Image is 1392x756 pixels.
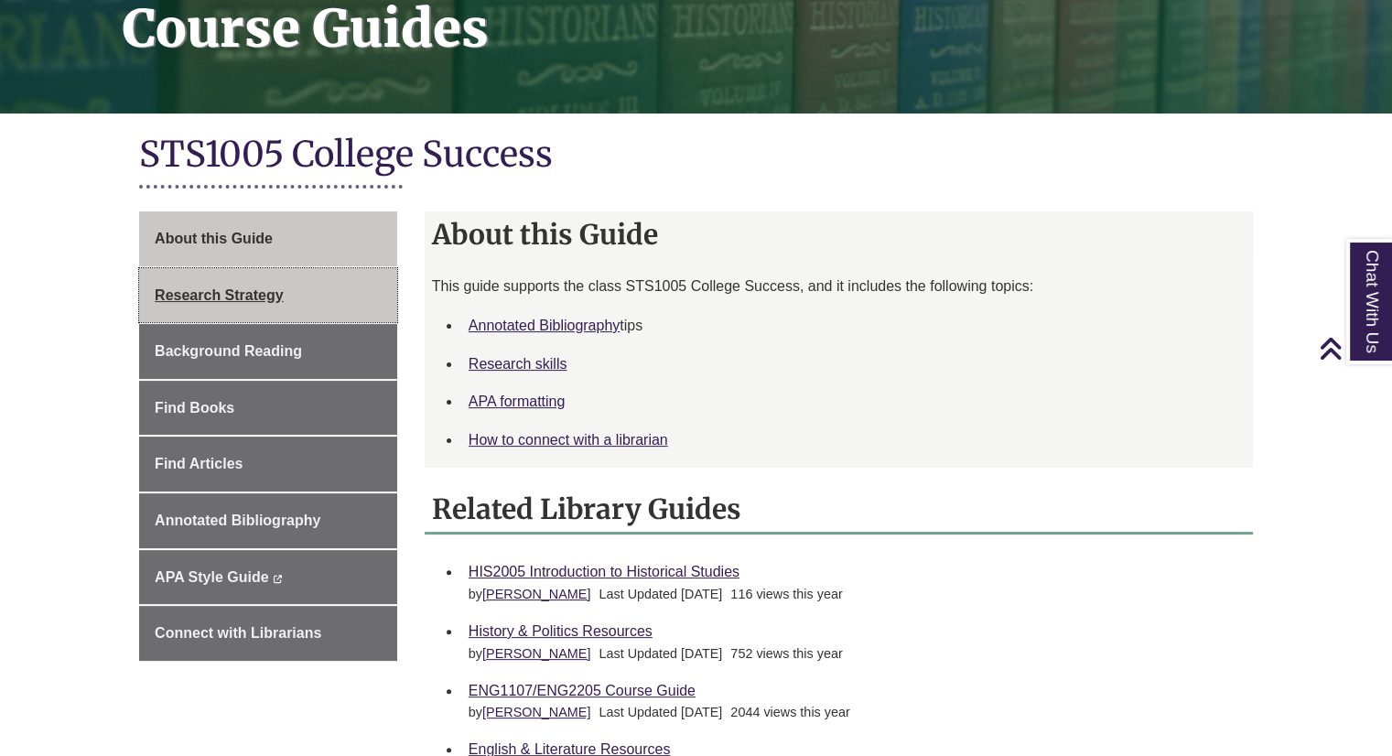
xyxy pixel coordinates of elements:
[482,705,590,719] a: [PERSON_NAME]
[469,587,595,601] span: by
[730,646,842,661] span: 752 views this year
[469,705,595,719] span: by
[155,343,302,359] span: Background Reading
[469,394,566,409] a: APA formatting
[273,575,283,583] i: This link opens in a new window
[482,587,590,601] a: [PERSON_NAME]
[461,307,1246,345] li: tips
[425,486,1253,535] h2: Related Library Guides
[139,268,397,323] a: Research Strategy
[139,381,397,436] a: Find Books
[139,211,397,661] div: Guide Page Menu
[139,324,397,379] a: Background Reading
[469,646,595,661] span: by
[139,437,397,491] a: Find Articles
[469,318,620,333] a: Annotated Bibliography
[155,231,273,246] span: About this Guide
[155,400,234,416] span: Find Books
[1319,336,1387,361] a: Back to Top
[425,211,1253,257] h2: About this Guide
[139,211,397,266] a: About this Guide
[469,356,567,372] a: Research skills
[599,587,722,601] span: Last Updated [DATE]
[432,275,1246,297] p: This guide supports the class STS1005 College Success, and it includes the following topics:
[155,456,243,471] span: Find Articles
[139,132,1253,180] h1: STS1005 College Success
[155,287,284,303] span: Research Strategy
[139,606,397,661] a: Connect with Librarians
[469,623,653,639] a: History & Politics Resources
[139,493,397,548] a: Annotated Bibliography
[155,513,320,528] span: Annotated Bibliography
[482,646,590,661] a: [PERSON_NAME]
[469,564,739,579] a: HIS2005 Introduction to Historical Studies
[469,432,668,448] a: How to connect with a librarian
[599,705,722,719] span: Last Updated [DATE]
[599,646,722,661] span: Last Updated [DATE]
[155,625,321,641] span: Connect with Librarians
[730,587,842,601] span: 116 views this year
[730,705,849,719] span: 2044 views this year
[155,569,268,585] span: APA Style Guide
[469,683,696,698] a: ENG1107/ENG2205 Course Guide
[139,550,397,605] a: APA Style Guide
